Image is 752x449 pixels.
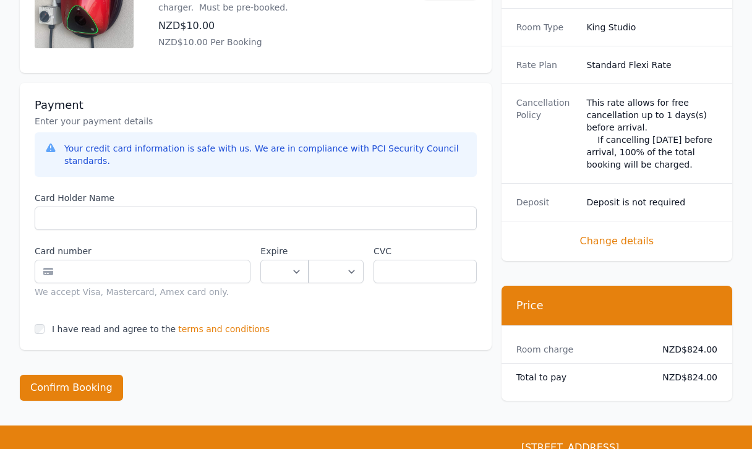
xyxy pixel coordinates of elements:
label: Card number [35,245,250,257]
label: . [309,245,364,257]
dt: Deposit [516,196,577,208]
div: We accept Visa, Mastercard, Amex card only. [35,286,250,298]
dd: Deposit is not required [586,196,717,208]
button: Confirm Booking [20,375,123,401]
span: terms and conditions [178,323,270,335]
dd: Standard Flexi Rate [586,59,717,71]
dt: Cancellation Policy [516,96,577,171]
p: Enter your payment details [35,115,477,127]
label: Expire [260,245,309,257]
dd: NZD$824.00 [657,371,717,383]
dd: NZD$824.00 [657,343,717,356]
dd: King Studio [586,21,717,33]
div: This rate allows for free cancellation up to 1 days(s) before arrival. If cancelling [DATE] befor... [586,96,717,171]
p: NZD$10.00 Per Booking [158,36,398,48]
label: CVC [374,245,477,257]
dt: Rate Plan [516,59,577,71]
p: NZD$10.00 [158,19,398,33]
dt: Total to pay [516,371,647,383]
dt: Room charge [516,343,647,356]
dt: Room Type [516,21,577,33]
label: I have read and agree to the [52,324,176,334]
span: Change details [516,234,717,249]
h3: Payment [35,98,477,113]
div: Your credit card information is safe with us. We are in compliance with PCI Security Council stan... [64,142,467,167]
label: Card Holder Name [35,192,477,204]
h3: Price [516,298,717,313]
